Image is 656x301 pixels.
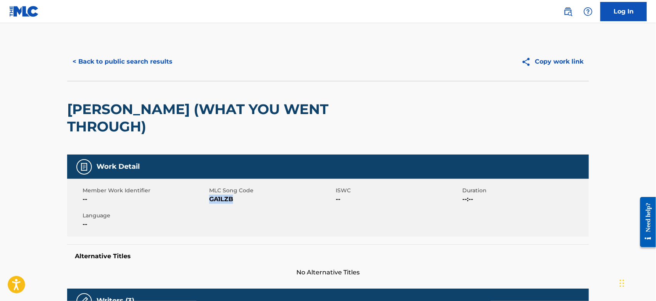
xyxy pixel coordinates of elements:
[583,7,593,16] img: help
[336,187,460,195] span: ISWC
[580,4,596,19] div: Help
[9,6,39,17] img: MLC Logo
[67,52,178,71] button: < Back to public search results
[560,4,576,19] a: Public Search
[209,195,334,204] span: GA1LZB
[563,7,573,16] img: search
[75,252,581,260] h5: Alternative Titles
[79,162,89,172] img: Work Detail
[462,187,587,195] span: Duration
[96,162,140,171] h5: Work Detail
[83,220,207,229] span: --
[634,191,656,253] iframe: Resource Center
[516,52,589,71] button: Copy work link
[67,268,589,277] span: No Alternative Titles
[462,195,587,204] span: --:--
[600,2,647,21] a: Log In
[617,264,656,301] iframe: Chat Widget
[83,212,207,220] span: Language
[209,187,334,195] span: MLC Song Code
[521,57,535,67] img: Copy work link
[83,187,207,195] span: Member Work Identifier
[336,195,460,204] span: --
[83,195,207,204] span: --
[67,101,380,135] h2: [PERSON_NAME] (WHAT YOU WENT THROUGH)
[620,272,624,295] div: Drag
